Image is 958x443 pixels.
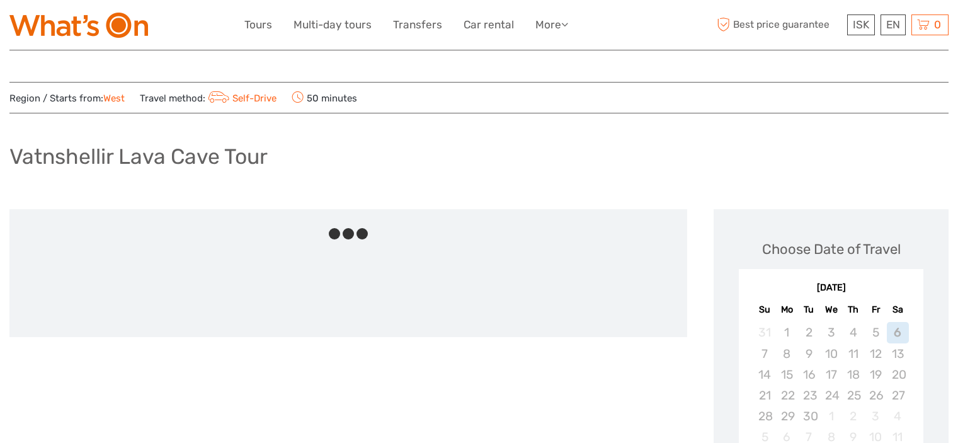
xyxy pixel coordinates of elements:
div: Not available Thursday, September 25th, 2025 [842,385,864,406]
div: Not available Sunday, September 28th, 2025 [753,406,775,427]
div: Not available Thursday, September 11th, 2025 [842,343,864,364]
div: Not available Monday, September 1st, 2025 [776,322,798,343]
div: Not available Monday, September 8th, 2025 [776,343,798,364]
div: Not available Monday, September 29th, 2025 [776,406,798,427]
div: Not available Saturday, September 27th, 2025 [887,385,909,406]
div: Not available Sunday, September 7th, 2025 [753,343,775,364]
div: Not available Saturday, September 6th, 2025 [887,322,909,343]
span: ISK [853,18,869,31]
div: Not available Wednesday, September 24th, 2025 [820,385,842,406]
div: Choose Date of Travel [762,239,901,259]
div: Not available Monday, September 15th, 2025 [776,364,798,385]
div: We [820,301,842,318]
div: Fr [864,301,886,318]
a: Transfers [393,16,442,34]
div: Not available Tuesday, September 2nd, 2025 [798,322,820,343]
div: Su [753,301,775,318]
div: Not available Friday, October 3rd, 2025 [864,406,886,427]
span: Region / Starts from: [9,92,125,105]
div: Not available Tuesday, September 23rd, 2025 [798,385,820,406]
div: Not available Sunday, September 14th, 2025 [753,364,775,385]
div: Not available Thursday, September 4th, 2025 [842,322,864,343]
div: Not available Sunday, September 21st, 2025 [753,385,775,406]
span: 0 [932,18,943,31]
div: Not available Thursday, October 2nd, 2025 [842,406,864,427]
span: Best price guarantee [714,14,844,35]
div: Mo [776,301,798,318]
a: West [103,93,125,104]
div: Sa [887,301,909,318]
div: Not available Friday, September 12th, 2025 [864,343,886,364]
div: EN [881,14,906,35]
div: Not available Saturday, October 4th, 2025 [887,406,909,427]
div: Not available Monday, September 22nd, 2025 [776,385,798,406]
div: [DATE] [739,282,923,295]
div: Not available Tuesday, September 30th, 2025 [798,406,820,427]
div: Not available Wednesday, October 1st, 2025 [820,406,842,427]
div: Not available Thursday, September 18th, 2025 [842,364,864,385]
div: Th [842,301,864,318]
a: Self-Drive [205,93,277,104]
div: Not available Wednesday, September 10th, 2025 [820,343,842,364]
div: Not available Saturday, September 20th, 2025 [887,364,909,385]
span: Travel method: [140,89,277,106]
div: Not available Friday, September 5th, 2025 [864,322,886,343]
a: Tours [244,16,272,34]
div: Not available Friday, September 19th, 2025 [864,364,886,385]
div: Not available Sunday, August 31st, 2025 [753,322,775,343]
a: More [535,16,568,34]
a: Car rental [464,16,514,34]
div: Not available Wednesday, September 3rd, 2025 [820,322,842,343]
div: Not available Tuesday, September 9th, 2025 [798,343,820,364]
img: What's On [9,13,148,38]
div: Tu [798,301,820,318]
a: Multi-day tours [294,16,372,34]
div: Not available Saturday, September 13th, 2025 [887,343,909,364]
div: Not available Tuesday, September 16th, 2025 [798,364,820,385]
h1: Vatnshellir Lava Cave Tour [9,144,268,170]
div: Not available Wednesday, September 17th, 2025 [820,364,842,385]
div: Not available Friday, September 26th, 2025 [864,385,886,406]
span: 50 minutes [292,89,357,106]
